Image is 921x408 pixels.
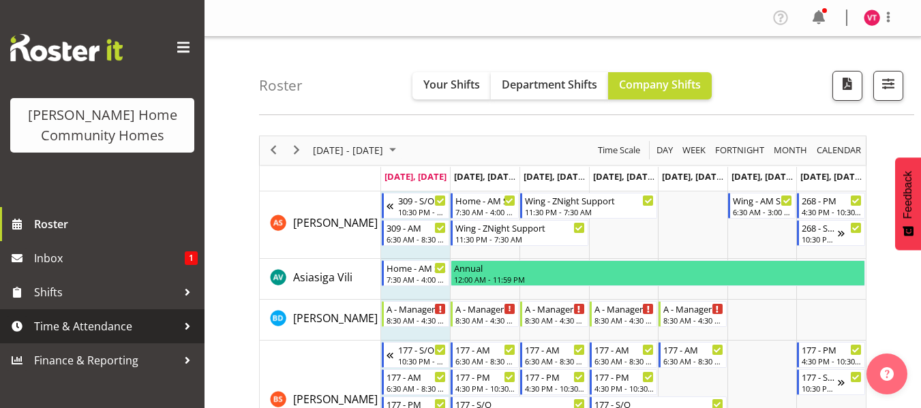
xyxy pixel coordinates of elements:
div: Billie Sothern"s event - 177 - AM Begin From Tuesday, September 30, 2025 at 6:30:00 AM GMT+13:00 ... [451,342,519,368]
div: Wing - ZNight Support [455,221,584,234]
div: 177 - S/O [398,343,447,356]
div: 10:30 PM - 6:30 AM [802,234,838,245]
div: Billie Sothern"s event - 177 - AM Begin From Wednesday, October 1, 2025 at 6:30:00 AM GMT+13:00 E... [520,342,588,368]
span: [PERSON_NAME] [293,215,378,230]
div: 4:30 PM - 10:30 PM [802,356,862,366]
div: 7:30 AM - 4:00 PM [387,274,447,285]
button: Your Shifts [412,72,491,99]
div: 4:30 PM - 10:30 PM [802,206,862,217]
div: A - Manager [387,302,447,315]
div: 177 - S/O [802,370,838,383]
div: 6:30 AM - 3:00 PM [733,206,793,217]
span: Day [655,142,674,159]
span: Asiasiga Vili [293,270,352,285]
span: Company Shifts [619,77,701,92]
button: Fortnight [713,142,767,159]
div: Barbara Dunlop"s event - A - Manager Begin From Tuesday, September 30, 2025 at 8:30:00 AM GMT+13:... [451,301,519,327]
div: 309 - S/O [398,193,447,207]
span: Department Shifts [502,77,597,92]
div: 177 - PM [455,370,515,383]
div: Barbara Dunlop"s event - A - Manager Begin From Thursday, October 2, 2025 at 8:30:00 AM GMT+13:00... [590,301,658,327]
span: [DATE], [DATE] [662,170,724,183]
div: 6:30 AM - 8:30 AM [387,383,447,394]
span: [PERSON_NAME] [293,392,378,407]
div: 6:30 AM - 8:30 AM [525,356,585,366]
div: Annual [454,261,862,274]
button: Month [815,142,864,159]
div: A - Manager [455,302,515,315]
span: Feedback [902,171,914,219]
div: Arshdeep Singh"s event - 268 - S/O Begin From Sunday, October 5, 2025 at 10:30:00 PM GMT+13:00 En... [797,220,865,246]
div: Barbara Dunlop"s event - A - Manager Begin From Monday, September 29, 2025 at 8:30:00 AM GMT+13:0... [382,301,450,327]
img: vanessa-thornley8527.jpg [864,10,880,26]
div: Asiasiga Vili"s event - Home - AM Support 3 Begin From Monday, September 29, 2025 at 7:30:00 AM G... [382,260,450,286]
div: Billie Sothern"s event - 177 - AM Begin From Friday, October 3, 2025 at 6:30:00 AM GMT+13:00 Ends... [659,342,727,368]
div: 177 - PM [525,370,585,383]
div: 6:30 AM - 8:30 AM [663,356,723,366]
div: 10:30 PM - 6:30 AM [398,206,447,217]
div: Sep 29 - Oct 05, 2025 [308,136,404,165]
div: A - Manager [594,302,654,315]
img: Rosterit website logo [10,34,123,61]
div: Arshdeep Singh"s event - Wing - ZNight Support Begin From Wednesday, October 1, 2025 at 11:30:00 ... [520,193,657,219]
button: September 2025 [311,142,402,159]
div: 4:30 PM - 10:30 PM [594,383,654,394]
button: Timeline Day [654,142,676,159]
a: [PERSON_NAME] [293,215,378,231]
button: Timeline Week [680,142,708,159]
div: Billie Sothern"s event - 177 - AM Begin From Thursday, October 2, 2025 at 6:30:00 AM GMT+13:00 En... [590,342,658,368]
span: 1 [185,251,198,265]
span: [DATE], [DATE] [731,170,794,183]
button: Timeline Month [772,142,810,159]
a: [PERSON_NAME] [293,391,378,407]
a: Asiasiga Vili [293,269,352,285]
span: [DATE], [DATE] [593,170,655,183]
div: 11:30 PM - 7:30 AM [525,206,654,217]
div: 10:30 PM - 6:30 AM [802,383,838,394]
img: help-xxl-2.png [880,367,894,381]
td: Asiasiga Vili resource [260,259,381,300]
div: 177 - AM [594,343,654,356]
span: [DATE], [DATE] [800,170,862,183]
div: Arshdeep Singh"s event - Wing - AM Support 1 Begin From Saturday, October 4, 2025 at 6:30:00 AM G... [728,193,796,219]
div: [PERSON_NAME] Home Community Homes [24,105,181,146]
div: 8:30 AM - 4:30 PM [387,315,447,326]
div: 8:30 AM - 4:30 PM [663,315,723,326]
div: 8:30 AM - 4:30 PM [455,315,515,326]
div: 4:30 PM - 10:30 PM [455,383,515,394]
div: 177 - PM [802,343,862,356]
div: Arshdeep Singh"s event - 309 - S/O Begin From Sunday, September 28, 2025 at 10:30:00 PM GMT+13:00... [382,193,450,219]
span: [DATE], [DATE] [384,170,447,183]
div: 11:30 PM - 7:30 AM [455,234,584,245]
div: Asiasiga Vili"s event - Annual Begin From Tuesday, September 30, 2025 at 12:00:00 AM GMT+13:00 En... [451,260,865,286]
span: Time Scale [597,142,641,159]
span: Roster [34,214,198,234]
button: Next [288,142,306,159]
span: [DATE] - [DATE] [312,142,384,159]
span: Time & Attendance [34,316,177,336]
div: Billie Sothern"s event - 177 - S/O Begin From Sunday, September 28, 2025 at 10:30:00 PM GMT+13:00... [382,342,450,368]
div: 268 - PM [802,193,862,207]
div: Wing - ZNight Support [525,193,654,207]
span: [DATE], [DATE] [524,170,586,183]
button: Filter Shifts [873,71,903,101]
div: A - Manager [663,302,723,315]
div: 6:30 AM - 8:30 AM [455,356,515,366]
div: 177 - AM [455,343,515,356]
a: [PERSON_NAME] [293,310,378,326]
span: Fortnight [714,142,766,159]
div: Arshdeep Singh"s event - Wing - ZNight Support Begin From Tuesday, September 30, 2025 at 11:30:00... [451,220,588,246]
h4: Roster [259,78,303,93]
div: Barbara Dunlop"s event - A - Manager Begin From Wednesday, October 1, 2025 at 8:30:00 AM GMT+13:0... [520,301,588,327]
button: Company Shifts [608,72,712,99]
div: Barbara Dunlop"s event - A - Manager Begin From Friday, October 3, 2025 at 8:30:00 AM GMT+13:00 E... [659,301,727,327]
div: previous period [262,136,285,165]
div: 8:30 AM - 4:30 PM [594,315,654,326]
button: Previous [265,142,283,159]
div: Billie Sothern"s event - 177 - PM Begin From Wednesday, October 1, 2025 at 4:30:00 PM GMT+13:00 E... [520,369,588,395]
span: Shifts [34,282,177,302]
div: Home - AM Support 3 [455,193,515,207]
div: Billie Sothern"s event - 177 - PM Begin From Thursday, October 2, 2025 at 4:30:00 PM GMT+13:00 En... [590,369,658,395]
div: Home - AM Support 3 [387,261,447,274]
div: 6:30 AM - 8:30 AM [387,234,447,245]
